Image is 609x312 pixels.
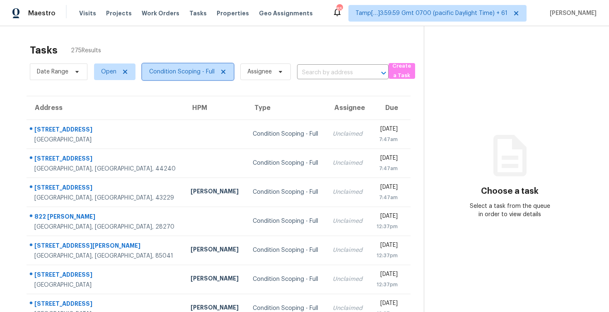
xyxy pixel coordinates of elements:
[142,9,179,17] span: Work Orders
[34,165,177,173] div: [GEOGRAPHIC_DATA], [GEOGRAPHIC_DATA], 44240
[189,10,207,16] span: Tasks
[101,68,116,76] span: Open
[34,300,177,310] div: [STREET_ADDRESS]
[246,96,326,119] th: Type
[333,246,363,254] div: Unclaimed
[253,188,319,196] div: Condition Scoping - Full
[34,194,177,202] div: [GEOGRAPHIC_DATA], [GEOGRAPHIC_DATA], 43229
[34,212,177,223] div: 822 [PERSON_NAME]
[149,68,215,76] span: Condition Scoping - Full
[30,46,58,54] h2: Tasks
[467,202,553,219] div: Select a task from the queue in order to view details
[376,183,398,193] div: [DATE]
[376,241,398,251] div: [DATE]
[34,252,177,260] div: [GEOGRAPHIC_DATA], [GEOGRAPHIC_DATA], 85041
[191,245,239,256] div: [PERSON_NAME]
[27,96,184,119] th: Address
[333,275,363,283] div: Unclaimed
[333,159,363,167] div: Unclaimed
[34,281,177,289] div: [GEOGRAPHIC_DATA]
[191,274,239,285] div: [PERSON_NAME]
[326,96,370,119] th: Assignee
[376,135,398,144] div: 7:47am
[253,275,319,283] div: Condition Scoping - Full
[376,222,398,231] div: 12:37pm
[376,280,398,289] div: 12:37pm
[376,193,398,202] div: 7:47am
[71,46,101,55] span: 275 Results
[393,61,411,80] span: Create a Task
[79,9,96,17] span: Visits
[253,246,319,254] div: Condition Scoping - Full
[253,159,319,167] div: Condition Scoping - Full
[259,9,313,17] span: Geo Assignments
[34,271,177,281] div: [STREET_ADDRESS]
[37,68,68,76] span: Date Range
[333,188,363,196] div: Unclaimed
[376,212,398,222] div: [DATE]
[370,96,411,119] th: Due
[184,96,246,119] th: HPM
[376,125,398,135] div: [DATE]
[106,9,132,17] span: Projects
[546,9,597,17] span: [PERSON_NAME]
[191,187,239,197] div: [PERSON_NAME]
[34,136,177,144] div: [GEOGRAPHIC_DATA]
[378,67,389,79] button: Open
[376,154,398,164] div: [DATE]
[376,299,398,310] div: [DATE]
[389,63,415,79] button: Create a Task
[34,223,177,231] div: [GEOGRAPHIC_DATA], [GEOGRAPHIC_DATA], 28270
[333,130,363,138] div: Unclaimed
[481,187,539,195] h3: Choose a task
[253,217,319,225] div: Condition Scoping - Full
[217,9,249,17] span: Properties
[336,5,342,13] div: 856
[34,154,177,165] div: [STREET_ADDRESS]
[34,241,177,252] div: [STREET_ADDRESS][PERSON_NAME]
[355,9,508,17] span: Tamp[…]3:59:59 Gmt 0700 (pacific Daylight Time) + 61
[34,183,177,194] div: [STREET_ADDRESS]
[28,9,56,17] span: Maestro
[34,125,177,136] div: [STREET_ADDRESS]
[247,68,272,76] span: Assignee
[297,66,365,79] input: Search by address
[376,164,398,173] div: 7:47am
[253,130,319,138] div: Condition Scoping - Full
[376,251,398,260] div: 12:37pm
[376,270,398,280] div: [DATE]
[333,217,363,225] div: Unclaimed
